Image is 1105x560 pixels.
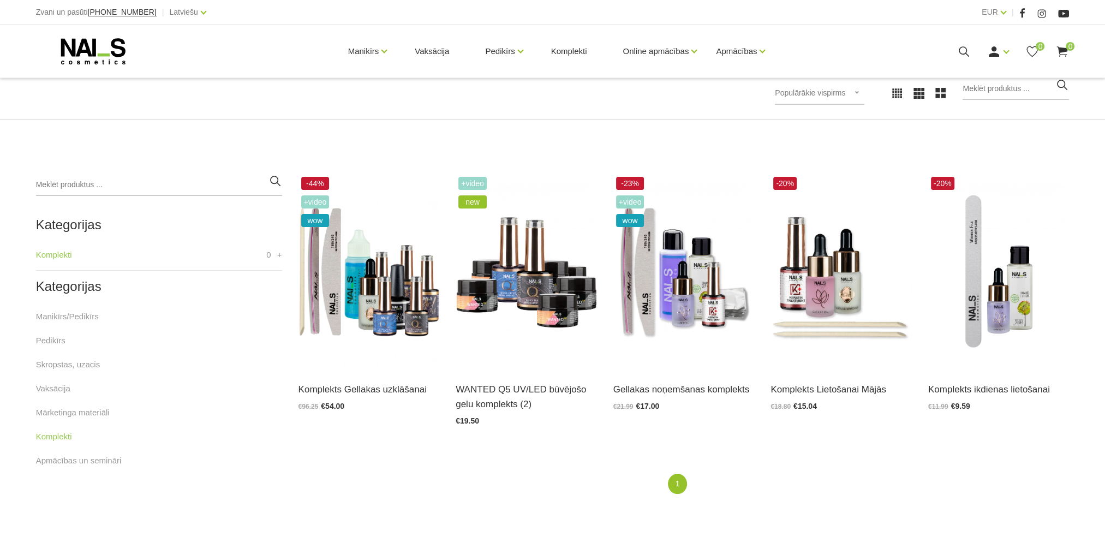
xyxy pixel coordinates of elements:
a: 1 [668,474,686,494]
a: Komplekts Lietošanai Mājās [770,382,912,397]
span: -44% [301,177,330,190]
a: Apmācības un semināri [36,454,122,467]
span: €18.80 [770,403,791,410]
a: Komplekts Gellakas uzklāšanai [298,382,440,397]
a: Komplekti [36,248,72,261]
a: Komplekti [36,430,72,443]
a: Apmācības [716,29,757,73]
a: 0 [1055,45,1069,58]
nav: catalog-product-list [298,474,1070,494]
span: 0 [266,248,271,261]
span: +Video [301,195,330,208]
h2: Kategorijas [36,279,282,294]
a: [PHONE_NUMBER] [88,8,157,16]
span: 0 [1066,42,1074,51]
span: €15.04 [793,402,817,410]
span: wow [616,214,644,227]
span: €96.25 [298,403,319,410]
a: Manikīrs/Pedikīrs [36,310,99,323]
a: Pedikīrs [36,334,65,347]
div: Zvani un pasūti [36,5,157,19]
span: new [458,195,487,208]
h2: Kategorijas [36,218,282,232]
span: Populārākie vispirms [775,88,845,97]
input: Meklēt produktus ... [963,78,1069,100]
span: | [162,5,164,19]
span: 0 [1036,42,1044,51]
img: Gellakas uzklāšanas komplektā ietilpst:Wipe Off Solutions 3in1/30mlBrilliant Bond Bezskābes praim... [298,174,440,368]
a: + [277,248,282,261]
img: Gellakas noņemšanas komplekts ietver▪️ Līdzeklis Gellaku un citu Soak Off produktu noņemšanai (10... [613,174,755,368]
a: 0 [1025,45,1039,58]
a: Skropstas, uzacis [36,358,100,371]
span: €21.99 [613,403,634,410]
img: Komplektā ietilst: - Organic Lotion Lithi&amp;Jasmine 50 ml; - Melleņu Kutikulu eļļa 15 ml; - Woo... [928,174,1070,368]
span: -20% [773,177,797,190]
a: Manikīrs [348,29,379,73]
a: Vaksācija [406,25,458,78]
a: EUR [982,5,998,19]
span: wow [301,214,330,227]
img: Komplektā ietilpst:- Keratīna līdzeklis bojātu nagu atjaunošanai, 14 ml,- Kutikulas irdinātājs ar... [770,174,912,368]
a: Pedikīrs [485,29,515,73]
a: Latviešu [170,5,198,19]
a: Komplekti [542,25,596,78]
a: Komplekts ikdienas lietošanai [928,382,1070,397]
span: €54.00 [321,402,344,410]
img: Wanted gelu starta komplekta ietilpst:- Quick Builder Clear HYBRID bāze UV/LED, 8 ml;- Quick Crys... [456,174,597,368]
span: €11.99 [928,403,948,410]
span: | [1012,5,1014,19]
span: +Video [458,177,487,190]
span: €19.50 [456,416,479,425]
span: €17.00 [636,402,659,410]
a: Gellakas noņemšanas komplekts [613,382,755,397]
input: Meklēt produktus ... [36,174,282,196]
span: -20% [931,177,954,190]
span: -23% [616,177,644,190]
a: Vaksācija [36,382,70,395]
a: WANTED Q5 UV/LED būvējošo gelu komplekts (2) [456,382,597,412]
span: +Video [616,195,644,208]
a: Online apmācības [623,29,689,73]
a: Mārketinga materiāli [36,406,110,419]
span: €9.59 [951,402,970,410]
